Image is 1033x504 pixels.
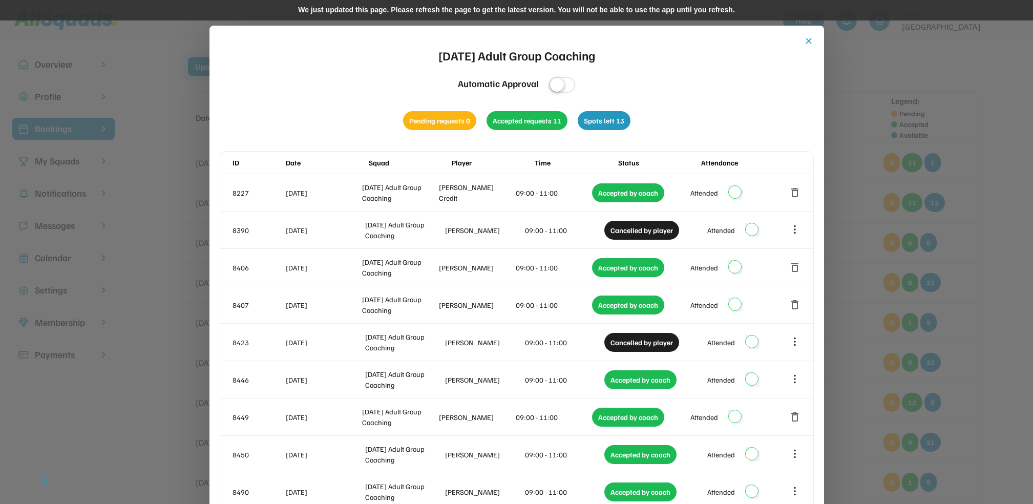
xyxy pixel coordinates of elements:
div: [PERSON_NAME] [445,374,523,385]
div: 8407 [233,300,284,310]
div: [DATE] [286,487,364,497]
button: delete [789,261,801,274]
div: Attended [690,262,718,273]
div: [PERSON_NAME] Credit [439,182,514,203]
div: Automatic Approval [458,77,539,91]
div: ID [233,157,284,168]
button: close [804,36,814,46]
div: [PERSON_NAME] [439,262,514,273]
div: 8490 [233,487,284,497]
div: Accepted by coach [592,258,664,277]
div: Attended [707,225,735,236]
div: [DATE] [286,300,361,310]
div: [DATE] Adult Group Coaching [362,406,437,428]
div: Accepted requests 11 [487,111,567,130]
div: [DATE] [286,187,361,198]
div: [DATE] [286,412,361,423]
div: [DATE] Adult Group Coaching [365,481,443,502]
div: Cancelled by player [604,333,679,352]
div: [PERSON_NAME] [445,225,523,236]
div: 8406 [233,262,284,273]
div: [DATE] Adult Group Coaching [365,369,443,390]
div: [PERSON_NAME] [439,412,514,423]
div: [DATE] Adult Group Coaching [362,257,437,278]
div: 09:00 - 11:00 [525,337,603,348]
div: [PERSON_NAME] [445,337,523,348]
div: Date [286,157,367,168]
div: 09:00 - 11:00 [525,449,603,460]
div: Attended [707,449,735,460]
div: 8423 [233,337,284,348]
div: 8450 [233,449,284,460]
div: Attended [690,412,718,423]
div: Accepted by coach [592,183,664,202]
button: delete [789,411,801,423]
div: 09:00 - 11:00 [525,225,603,236]
button: delete [789,186,801,199]
div: Accepted by coach [592,408,664,427]
div: [DATE] [286,262,361,273]
div: [PERSON_NAME] [445,449,523,460]
div: [PERSON_NAME] [445,487,523,497]
div: Accepted by coach [604,482,677,501]
div: Spots left 13 [578,111,630,130]
div: Cancelled by player [604,221,679,240]
div: Attended [690,300,718,310]
div: 09:00 - 11:00 [525,374,603,385]
div: 8446 [233,374,284,385]
div: [DATE] [286,225,364,236]
div: 09:00 - 11:00 [525,487,603,497]
div: 09:00 - 11:00 [516,262,591,273]
div: Player [452,157,533,168]
div: [DATE] Adult Group Coaching [365,444,443,465]
div: [DATE] [286,337,364,348]
div: 8227 [233,187,284,198]
div: Accepted by coach [592,296,664,314]
div: 09:00 - 11:00 [516,412,591,423]
div: Time [535,157,616,168]
div: Attended [707,487,735,497]
div: 09:00 - 11:00 [516,300,591,310]
div: [PERSON_NAME] [439,300,514,310]
div: Attended [707,374,735,385]
div: [DATE] Adult Group Coaching [365,331,443,353]
div: Attended [690,187,718,198]
div: [DATE] [286,449,364,460]
div: Squad [369,157,450,168]
div: Accepted by coach [604,445,677,464]
div: [DATE] [286,374,364,385]
div: 09:00 - 11:00 [516,187,591,198]
div: Attendance [701,157,782,168]
div: Accepted by coach [604,370,677,389]
div: [DATE] Adult Group Coaching [362,294,437,316]
div: [DATE] Adult Group Coaching [365,219,443,241]
div: Pending requests 0 [403,111,476,130]
div: [DATE] Adult Group Coaching [362,182,437,203]
div: 8449 [233,412,284,423]
div: Status [618,157,699,168]
div: 8390 [233,225,284,236]
button: delete [789,299,801,311]
div: Attended [707,337,735,348]
div: [DATE] Adult Group Coaching [438,46,595,65]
